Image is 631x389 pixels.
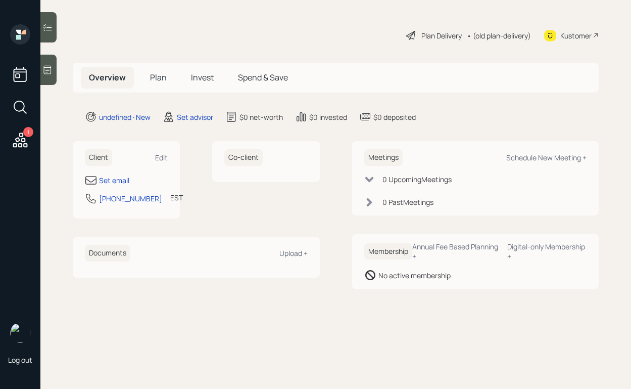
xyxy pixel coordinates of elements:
h6: Membership [364,243,412,260]
div: $0 deposited [373,112,416,122]
h6: Documents [85,245,130,262]
div: 0 Past Meeting s [382,197,433,207]
div: Digital-only Membership + [507,242,587,261]
h6: Client [85,149,112,166]
div: Annual Fee Based Planning + [412,242,499,261]
div: Edit [155,153,168,162]
div: Set email [99,175,129,186]
div: Upload + [279,248,308,258]
div: EST [170,192,183,203]
h6: Meetings [364,149,403,166]
div: [PHONE_NUMBER] [99,193,162,204]
div: • (old plan-delivery) [467,30,531,41]
div: Schedule New Meeting + [506,153,587,162]
span: Invest [191,72,214,83]
div: No active membership [378,270,451,281]
span: Spend & Save [238,72,288,83]
div: 1 [23,127,33,137]
h6: Co-client [224,149,263,166]
div: undefined · New [99,112,151,122]
img: robby-grisanti-headshot.png [10,323,30,343]
div: Kustomer [560,30,592,41]
div: Plan Delivery [421,30,462,41]
span: Plan [150,72,167,83]
div: Log out [8,355,32,365]
div: $0 net-worth [239,112,283,122]
div: 0 Upcoming Meeting s [382,174,452,185]
div: Set advisor [177,112,213,122]
span: Overview [89,72,126,83]
div: $0 invested [309,112,347,122]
